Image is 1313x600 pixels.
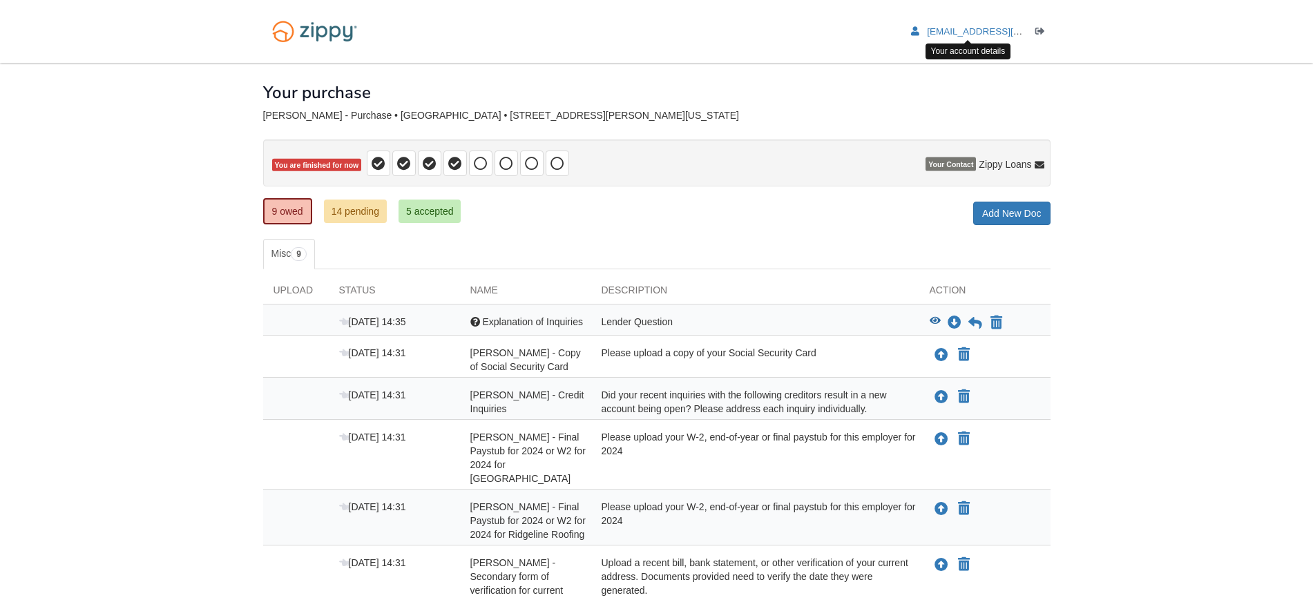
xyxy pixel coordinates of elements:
[933,500,950,518] button: Upload James Pearcy - Final Paystub for 2024 or W2 for 2024 for Ridgeline Roofing
[470,432,586,484] span: [PERSON_NAME] - Final Paystub for 2024 or W2 for 2024 for [GEOGRAPHIC_DATA]
[291,247,307,261] span: 9
[470,347,581,372] span: [PERSON_NAME] - Copy of Social Security Card
[263,239,315,269] a: Misc
[263,84,371,101] h1: Your purchase
[926,157,976,171] span: Your Contact
[948,318,961,329] a: Download Explanation of Inquiries
[263,283,329,304] div: Upload
[933,430,950,448] button: Upload James Pearcy - Final Paystub for 2024 or W2 for 2024 for Lincoln Tech
[324,200,387,223] a: 14 pending
[957,347,971,363] button: Declare James Pearcy - Copy of Social Security Card not applicable
[263,198,312,224] a: 9 owed
[482,316,583,327] span: Explanation of Inquiries
[460,283,591,304] div: Name
[926,43,1011,59] div: Your account details
[339,557,406,568] span: [DATE] 14:31
[470,389,584,414] span: [PERSON_NAME] - Credit Inquiries
[930,316,941,330] button: View Explanation of Inquiries
[957,501,971,517] button: Declare James Pearcy - Final Paystub for 2024 or W2 for 2024 for Ridgeline Roofing not applicable
[272,159,362,172] span: You are finished for now
[957,431,971,447] button: Declare James Pearcy - Final Paystub for 2024 or W2 for 2024 for Lincoln Tech not applicable
[329,283,460,304] div: Status
[399,200,461,223] a: 5 accepted
[973,202,1051,225] a: Add New Doc
[339,501,406,512] span: [DATE] 14:31
[989,315,1004,331] button: Declare Explanation of Inquiries not applicable
[933,346,950,364] button: Upload James Pearcy - Copy of Social Security Card
[933,388,950,406] button: Upload James Pearcy - Credit Inquiries
[263,14,366,49] img: Logo
[591,283,919,304] div: Description
[470,501,586,540] span: [PERSON_NAME] - Final Paystub for 2024 or W2 for 2024 for Ridgeline Roofing
[263,110,1051,122] div: [PERSON_NAME] - Purchase • [GEOGRAPHIC_DATA] • [STREET_ADDRESS][PERSON_NAME][US_STATE]
[591,315,919,331] div: Lender Question
[339,389,406,400] span: [DATE] 14:31
[591,388,919,416] div: Did your recent inquiries with the following creditors result in a new account being open? Please...
[591,500,919,541] div: Please upload your W-2, end-of-year or final paystub for this employer for 2024
[927,26,1085,37] span: melissakay976@gmail.com
[339,316,406,327] span: [DATE] 14:35
[957,389,971,405] button: Declare James Pearcy - Credit Inquiries not applicable
[591,346,919,374] div: Please upload a copy of your Social Security Card
[339,432,406,443] span: [DATE] 14:31
[919,283,1051,304] div: Action
[339,347,406,358] span: [DATE] 14:31
[1035,26,1051,40] a: Log out
[933,556,950,574] button: Upload James Pearcy - Secondary form of verification for current address (ie utility bill)
[591,430,919,485] div: Please upload your W-2, end-of-year or final paystub for this employer for 2024
[957,557,971,573] button: Declare James Pearcy - Secondary form of verification for current address (ie utility bill) not a...
[911,26,1086,40] a: edit profile
[979,157,1031,171] span: Zippy Loans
